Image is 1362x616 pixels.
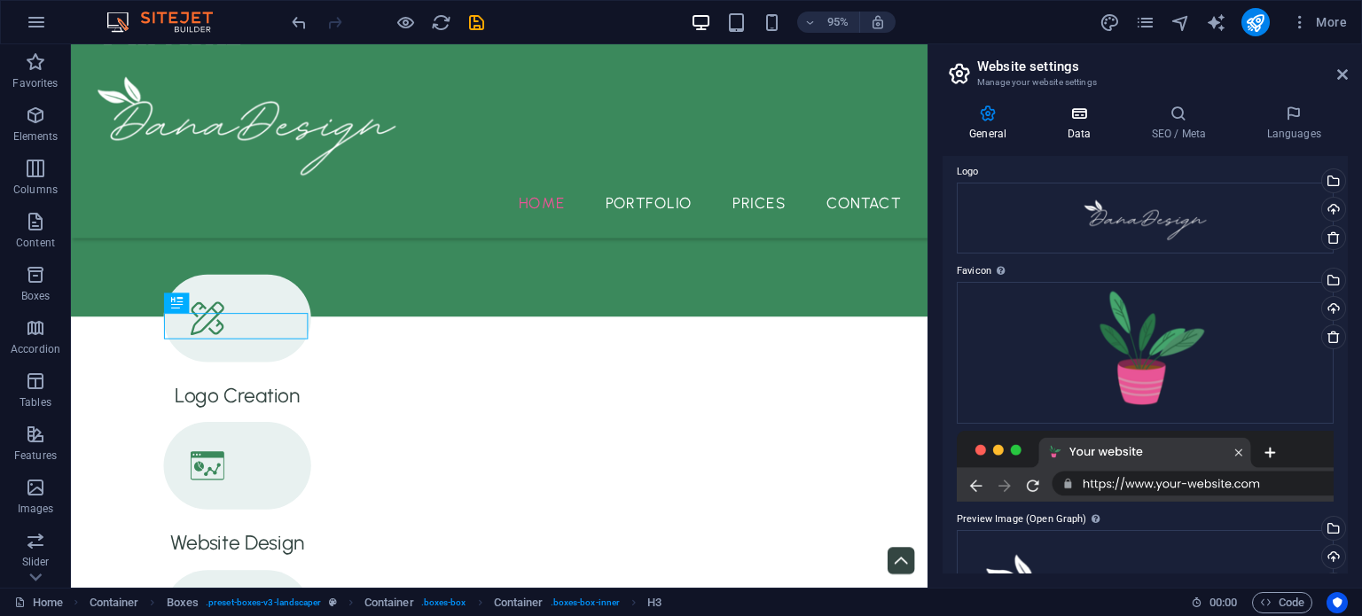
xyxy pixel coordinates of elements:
i: Navigator [1170,12,1191,33]
button: 95% [797,12,860,33]
p: Favorites [12,76,58,90]
label: Logo [957,161,1334,183]
div: file_000000005ab8622f95adf0c665dfc4b3-l4TMXnG0f0lRa5ZiwXWbew.png [957,183,1334,253]
button: navigator [1170,12,1192,33]
span: Click to select. Double-click to edit [90,592,139,613]
p: Images [18,502,54,516]
i: AI Writer [1206,12,1226,33]
span: 00 00 [1209,592,1237,613]
div: green-leaf-plant-pot-modern-tall-houseplant-home-office-interior-decoration-flat-vector-illustrat... [957,282,1334,424]
button: Click here to leave preview mode and continue editing [395,12,416,33]
button: Code [1252,592,1312,613]
button: text_generator [1206,12,1227,33]
h6: 95% [824,12,852,33]
h4: General [943,105,1040,142]
h4: SEO / Meta [1124,105,1240,142]
button: save [466,12,487,33]
button: publish [1241,8,1270,36]
button: More [1284,8,1354,36]
i: Pages (Ctrl+Alt+S) [1135,12,1155,33]
p: Boxes [21,289,51,303]
h2: Website settings [977,58,1348,74]
h4: Languages [1240,105,1348,142]
h4: Data [1040,105,1124,142]
p: Slider [22,555,50,569]
i: On resize automatically adjust zoom level to fit chosen device. [870,14,886,30]
button: design [1100,12,1121,33]
span: Click to select. Double-click to edit [167,592,199,613]
button: pages [1135,12,1156,33]
span: : [1222,596,1225,609]
p: Elements [13,129,59,144]
button: undo [288,12,309,33]
i: Publish [1245,12,1265,33]
i: This element is a customizable preset [329,597,337,607]
span: . boxes-box [421,592,466,613]
i: Design (Ctrl+Alt+Y) [1100,12,1120,33]
span: Click to select. Double-click to edit [647,592,661,613]
p: Accordion [11,342,60,356]
p: Tables [20,395,51,409]
h6: Session time [1191,592,1238,613]
span: Click to select. Double-click to edit [494,592,544,613]
a: Click to cancel selection. Double-click to open Pages [14,592,63,613]
button: Usercentrics [1327,592,1348,613]
label: Favicon [957,261,1334,282]
p: Columns [13,183,58,197]
i: Save (Ctrl+S) [466,12,487,33]
nav: breadcrumb [90,592,662,613]
label: Preview Image (Open Graph) [957,509,1334,530]
p: Content [16,236,55,250]
span: . preset-boxes-v3-landscaper [206,592,322,613]
span: More [1291,13,1347,31]
span: . boxes-box-inner [551,592,621,613]
span: Code [1260,592,1304,613]
span: Click to select. Double-click to edit [364,592,414,613]
button: reload [430,12,451,33]
i: Reload page [431,12,451,33]
p: Features [14,448,57,463]
i: Undo: Change favicon (Ctrl+Z) [289,12,309,33]
h3: Manage your website settings [977,74,1312,90]
img: Editor Logo [102,12,235,33]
